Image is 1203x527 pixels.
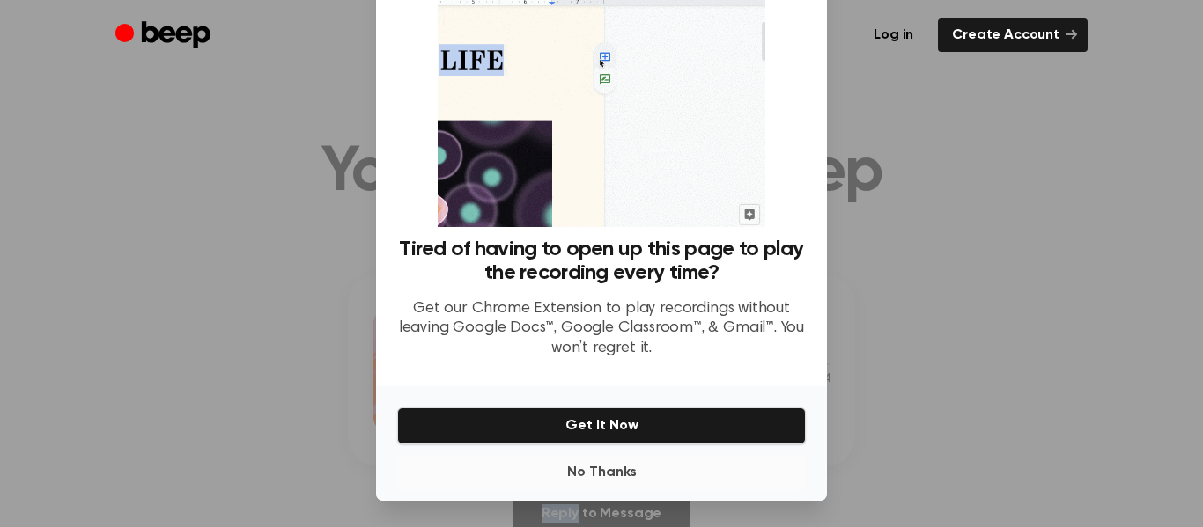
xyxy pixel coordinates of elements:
[397,407,806,444] button: Get It Now
[860,18,927,52] a: Log in
[115,18,215,53] a: Beep
[397,299,806,359] p: Get our Chrome Extension to play recordings without leaving Google Docs™, Google Classroom™, & Gm...
[397,238,806,285] h3: Tired of having to open up this page to play the recording every time?
[938,18,1088,52] a: Create Account
[397,455,806,490] button: No Thanks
